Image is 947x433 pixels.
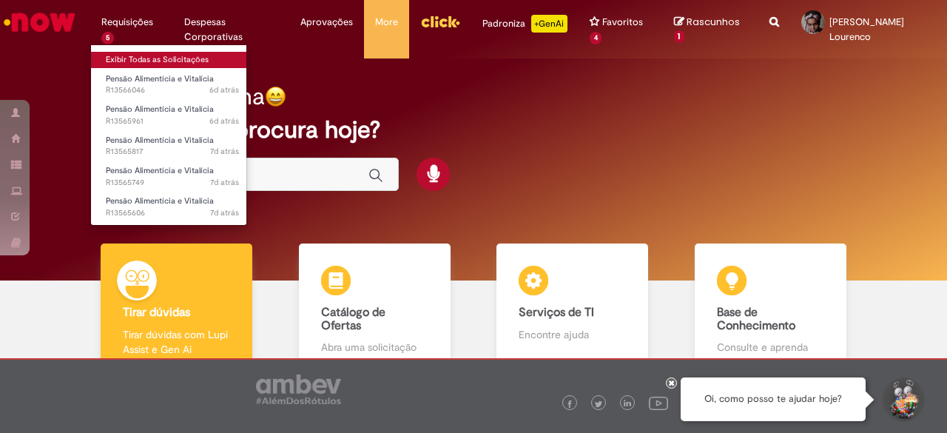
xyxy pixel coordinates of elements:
p: Abra uma solicitação [321,340,428,355]
a: Aberto R13565817 : Pensão Alimentícia e Vitalícia [91,132,254,160]
span: Requisições [101,15,153,30]
b: Tirar dúvidas [123,305,190,320]
img: happy-face.png [265,86,286,107]
span: Pensão Alimentícia e Vitalícia [106,104,214,115]
b: Base de Conhecimento [717,305,795,333]
a: Aberto R13566046 : Pensão Alimentícia e Vitalícia [91,71,254,98]
span: R13565961 [106,115,239,127]
img: ServiceNow [1,7,78,37]
span: [PERSON_NAME] Lourenco [829,16,904,43]
ul: Requisições [90,44,247,226]
span: 4 [590,32,602,44]
span: 7d atrás [210,207,239,218]
span: Despesas Corporativas [184,15,278,44]
img: logo_footer_linkedin.png [624,400,631,409]
a: Aberto R13565749 : Pensão Alimentícia e Vitalícia [91,163,254,190]
span: R13565606 [106,207,239,219]
p: Tirar dúvidas com Lupi Assist e Gen Ai [123,327,230,357]
div: Oi, como posso te ajudar hoje? [681,377,866,421]
span: R13566046 [106,84,239,96]
img: logo_footer_youtube.png [649,393,668,412]
span: Pensão Alimentícia e Vitalícia [106,195,214,207]
img: logo_footer_twitter.png [595,400,602,408]
span: Aprovações [300,15,353,30]
span: 7d atrás [210,177,239,188]
span: Favoritos [602,15,643,30]
a: Tirar dúvidas Tirar dúvidas com Lupi Assist e Gen Ai [78,244,276,372]
span: R13565749 [106,177,239,189]
a: Base de Conhecimento Consulte e aprenda [672,244,870,372]
span: Pensão Alimentícia e Vitalícia [106,135,214,146]
img: logo_footer_facebook.png [566,400,573,408]
span: 7d atrás [210,146,239,157]
span: Rascunhos [687,15,740,29]
p: +GenAi [531,15,567,33]
p: Encontre ajuda [519,327,626,342]
span: 6d atrás [209,84,239,95]
div: Padroniza [482,15,567,33]
h2: O que você procura hoje? [101,117,845,143]
span: More [375,15,398,30]
span: 5 [101,32,114,44]
a: Aberto R13565961 : Pensão Alimentícia e Vitalícia [91,101,254,129]
a: Catálogo de Ofertas Abra uma solicitação [276,244,474,372]
a: Rascunhos [674,16,747,43]
a: Exibir Todas as Solicitações [91,52,254,68]
a: Serviços de TI Encontre ajuda [473,244,672,372]
time: 25/09/2025 11:13:36 [209,84,239,95]
span: Pensão Alimentícia e Vitalícia [106,73,214,84]
img: logo_footer_ambev_rotulo_gray.png [256,375,341,404]
time: 25/09/2025 11:01:22 [209,115,239,127]
a: Aberto R13565606 : Pensão Alimentícia e Vitalícia [91,193,254,221]
button: Iniciar Conversa de Suporte [880,377,925,422]
span: R13565817 [106,146,239,158]
b: Catálogo de Ofertas [321,305,385,333]
img: click_logo_yellow_360x200.png [420,10,460,33]
span: 6d atrás [209,115,239,127]
time: 25/09/2025 10:40:50 [210,146,239,157]
b: Serviços de TI [519,305,594,320]
p: Consulte e aprenda [717,340,824,355]
span: Pensão Alimentícia e Vitalícia [106,165,214,176]
time: 25/09/2025 10:05:38 [210,207,239,218]
span: 1 [674,30,685,44]
time: 25/09/2025 10:27:59 [210,177,239,188]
